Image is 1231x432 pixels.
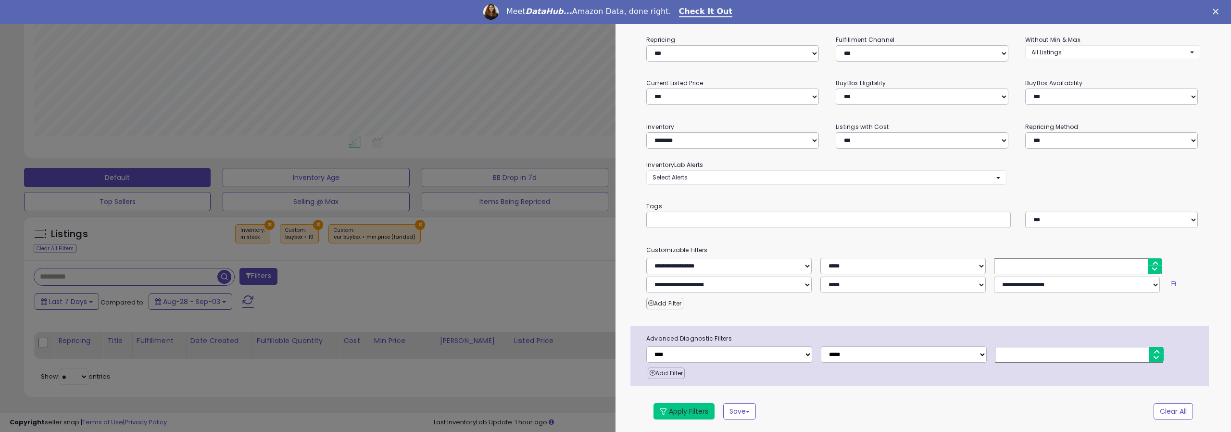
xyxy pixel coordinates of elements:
button: Save [723,403,756,419]
small: Listings with Cost [836,123,889,131]
small: Repricing Method [1025,123,1079,131]
button: Apply Filters [653,403,715,419]
small: BuyBox Eligibility [836,79,886,87]
img: Profile image for Georgie [483,4,499,20]
div: Close [1213,9,1222,14]
a: Check It Out [679,7,733,17]
button: Add Filter [646,298,683,309]
small: Tags [639,201,1207,212]
i: DataHub... [526,7,572,16]
small: Current Listed Price [646,79,703,87]
span: Advanced Diagnostic Filters [639,333,1209,344]
span: All Listings [1031,48,1062,56]
small: InventoryLab Alerts [646,161,703,169]
small: Fulfillment Channel [836,36,894,44]
button: Select Alerts [646,170,1006,184]
small: BuyBox Availability [1025,79,1082,87]
small: Repricing [646,36,675,44]
button: Clear All [1154,403,1193,419]
button: All Listings [1025,45,1200,59]
small: Without Min & Max [1025,36,1080,44]
div: Meet Amazon Data, done right. [506,7,671,16]
small: Customizable Filters [639,245,1207,255]
small: Inventory [646,123,674,131]
span: Select Alerts [653,173,688,181]
button: Add Filter [648,368,685,379]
